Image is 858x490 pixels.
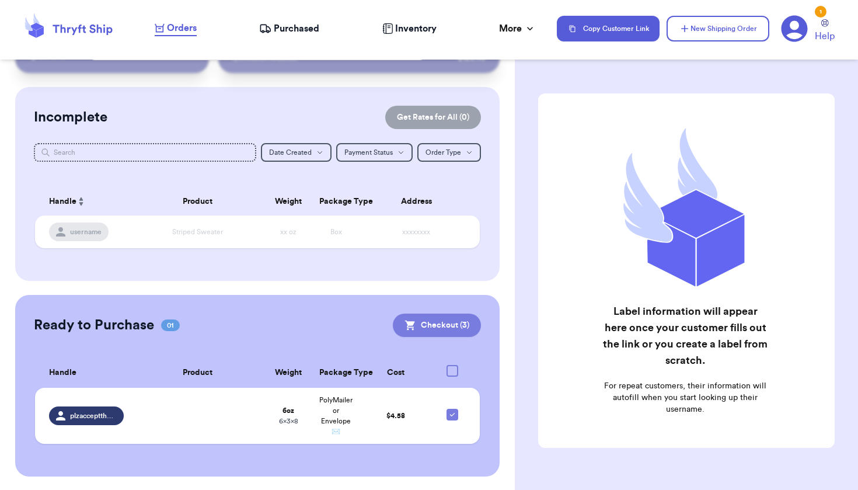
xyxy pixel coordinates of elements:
[602,303,768,369] h2: Label information will appear here once your customer fills out the link or you create a label fr...
[402,228,430,235] span: xxxxxxxx
[34,143,256,162] input: Search
[425,149,461,156] span: Order Type
[499,22,536,36] div: More
[279,418,298,425] span: 6 x 3 x 8
[131,187,264,216] th: Product
[360,187,480,216] th: Address
[395,22,437,36] span: Inventory
[815,29,835,43] span: Help
[417,143,481,162] button: Order Type
[34,316,154,335] h2: Ready to Purchase
[667,16,769,41] button: New Shipping Order
[557,16,660,41] button: Copy Customer Link
[385,106,481,129] button: Get Rates for All (0)
[386,412,405,419] span: $ 4.58
[70,411,117,421] span: plzacceptthefollow1
[155,21,197,36] a: Orders
[264,187,312,216] th: Weight
[167,21,197,35] span: Orders
[393,314,481,337] button: Checkout (3)
[344,149,393,156] span: Payment Status
[280,228,297,235] span: xx oz
[70,227,102,237] span: username
[815,6,826,18] div: 1
[319,397,353,435] span: PolyMailer or Envelope ✉️
[781,15,808,42] a: 1
[161,319,180,331] span: 01
[259,22,319,36] a: Purchased
[49,367,76,379] span: Handle
[76,194,86,208] button: Sort ascending
[269,149,312,156] span: Date Created
[282,407,294,414] strong: 6 oz
[330,228,342,235] span: Box
[131,358,264,388] th: Product
[312,358,360,388] th: Package Type
[34,108,107,127] h2: Incomplete
[336,143,413,162] button: Payment Status
[172,228,223,235] span: Striped Sweater
[261,143,332,162] button: Date Created
[264,358,312,388] th: Weight
[360,358,432,388] th: Cost
[602,380,768,415] p: For repeat customers, their information will autofill when you start looking up their username.
[815,19,835,43] a: Help
[382,22,437,36] a: Inventory
[274,22,319,36] span: Purchased
[49,196,76,208] span: Handle
[312,187,360,216] th: Package Type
